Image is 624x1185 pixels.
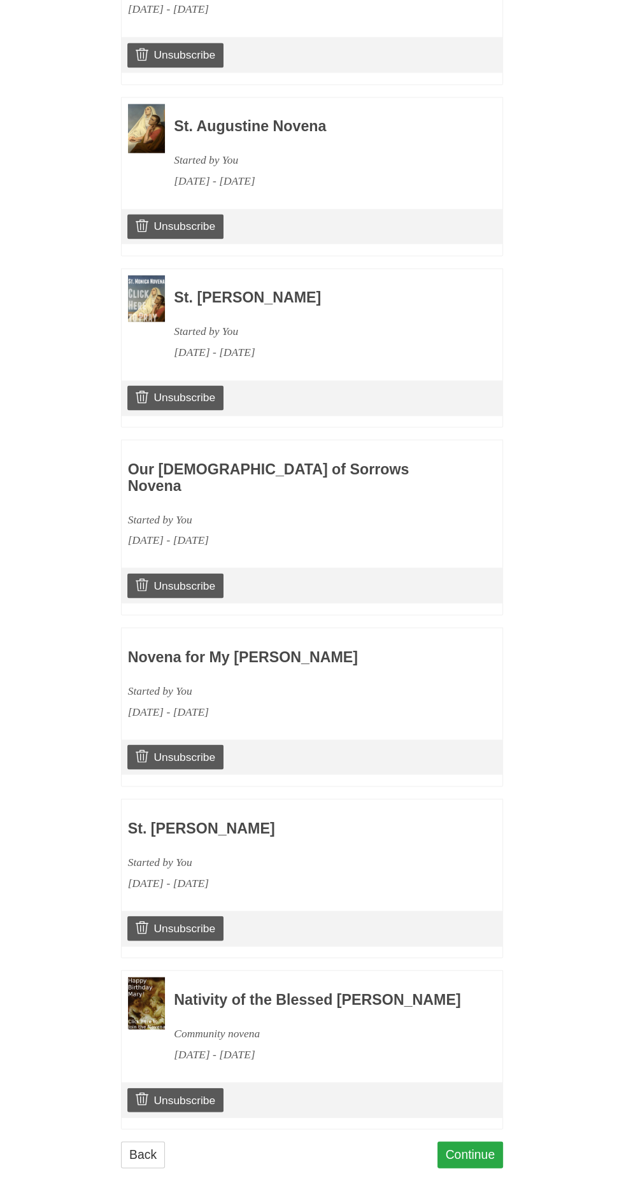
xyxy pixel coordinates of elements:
[174,171,468,192] div: [DATE] - [DATE]
[128,509,422,530] div: Started by You
[127,214,223,238] a: Unsubscribe
[174,991,468,1008] h3: Nativity of the Blessed [PERSON_NAME]
[127,1088,223,1112] a: Unsubscribe
[174,1044,468,1065] div: [DATE] - [DATE]
[128,701,422,722] div: [DATE] - [DATE]
[128,649,422,665] h3: Novena for My [PERSON_NAME]
[174,150,468,171] div: Started by You
[128,104,165,153] img: Novena image
[127,573,223,597] a: Unsubscribe
[128,461,422,493] h3: Our [DEMOGRAPHIC_DATA] of Sorrows Novena
[174,118,468,135] h3: St. Augustine Novena
[127,744,223,769] a: Unsubscribe
[127,385,223,409] a: Unsubscribe
[128,529,422,550] div: [DATE] - [DATE]
[174,342,468,363] div: [DATE] - [DATE]
[128,680,422,701] div: Started by You
[128,275,165,322] img: Novena image
[127,916,223,940] a: Unsubscribe
[127,43,223,67] a: Unsubscribe
[128,820,422,837] h3: St. [PERSON_NAME]
[121,1141,165,1167] a: Back
[437,1141,504,1167] a: Continue
[174,1023,468,1044] div: Community novena
[128,977,165,1029] img: Novena image
[174,290,468,306] h3: St. [PERSON_NAME]
[128,872,422,893] div: [DATE] - [DATE]
[128,851,422,872] div: Started by You
[174,321,468,342] div: Started by You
